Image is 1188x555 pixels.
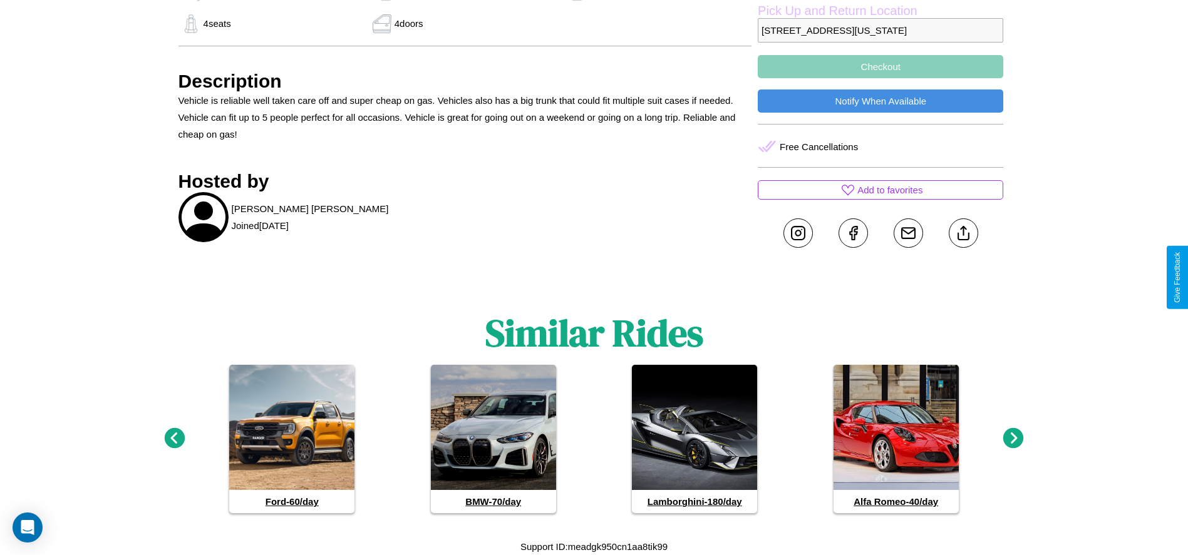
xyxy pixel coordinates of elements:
[632,365,757,513] a: Lamborghini-180/day
[229,365,354,513] a: Ford-60/day
[834,490,959,513] h4: Alfa Romeo - 40 /day
[13,512,43,542] div: Open Intercom Messenger
[232,217,289,234] p: Joined [DATE]
[178,92,752,143] p: Vehicle is reliable well taken care off and super cheap on gas. Vehicles also has a big trunk tha...
[758,18,1003,43] p: [STREET_ADDRESS][US_STATE]
[178,14,204,33] img: gas
[369,14,395,33] img: gas
[758,55,1003,78] button: Checkout
[857,181,922,198] p: Add to favorites
[485,307,703,359] h1: Similar Rides
[178,171,752,192] h3: Hosted by
[204,15,231,32] p: 4 seats
[780,138,858,155] p: Free Cancellations
[632,490,757,513] h4: Lamborghini - 180 /day
[395,15,423,32] p: 4 doors
[758,89,1003,113] button: Notify When Available
[229,490,354,513] h4: Ford - 60 /day
[834,365,959,513] a: Alfa Romeo-40/day
[758,180,1003,200] button: Add to favorites
[520,538,668,555] p: Support ID: meadgk950cn1aa8tik99
[431,490,556,513] h4: BMW - 70 /day
[1173,252,1182,303] div: Give Feedback
[431,365,556,513] a: BMW-70/day
[232,200,389,217] p: [PERSON_NAME] [PERSON_NAME]
[758,4,1003,18] label: Pick Up and Return Location
[178,71,752,92] h3: Description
